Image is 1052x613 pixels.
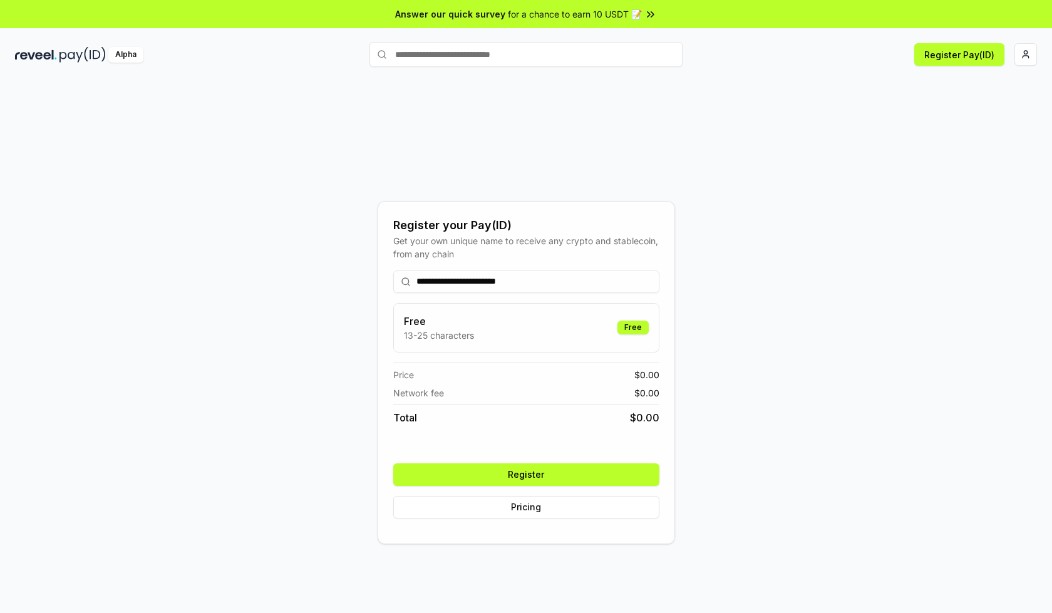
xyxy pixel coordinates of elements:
div: Register your Pay(ID) [393,217,659,234]
span: $ 0.00 [630,410,659,425]
div: Get your own unique name to receive any crypto and stablecoin, from any chain [393,234,659,260]
div: Free [617,321,649,334]
span: Answer our quick survey [395,8,505,21]
button: Register [393,463,659,486]
span: for a chance to earn 10 USDT 📝 [508,8,642,21]
span: $ 0.00 [634,386,659,399]
p: 13-25 characters [404,329,474,342]
button: Pricing [393,496,659,518]
img: pay_id [59,47,106,63]
span: Network fee [393,386,444,399]
button: Register Pay(ID) [914,43,1004,66]
h3: Free [404,314,474,329]
img: reveel_dark [15,47,57,63]
span: $ 0.00 [634,368,659,381]
span: Total [393,410,417,425]
span: Price [393,368,414,381]
div: Alpha [108,47,143,63]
